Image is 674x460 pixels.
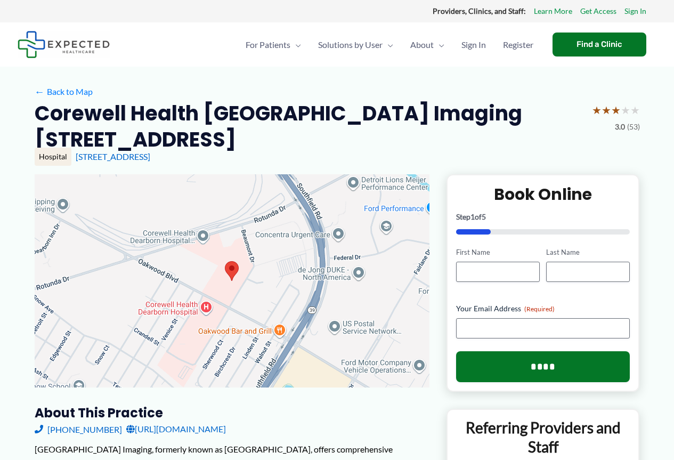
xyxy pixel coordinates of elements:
span: ★ [630,100,640,120]
span: About [410,26,434,63]
span: For Patients [246,26,290,63]
span: Menu Toggle [434,26,444,63]
p: Step of [456,213,630,221]
span: ★ [592,100,602,120]
a: Learn More [534,4,572,18]
span: (Required) [524,305,555,313]
label: First Name [456,247,540,257]
a: Sign In [453,26,494,63]
a: Solutions by UserMenu Toggle [310,26,402,63]
span: 3.0 [615,120,625,134]
span: Solutions by User [318,26,383,63]
img: Expected Healthcare Logo - side, dark font, small [18,31,110,58]
a: Get Access [580,4,616,18]
h2: Book Online [456,184,630,205]
h3: About this practice [35,405,429,421]
a: Register [494,26,542,63]
a: [PHONE_NUMBER] [35,421,122,437]
span: 1 [470,212,475,221]
a: Find a Clinic [553,33,646,57]
span: ★ [602,100,611,120]
span: ★ [621,100,630,120]
h2: Corewell Health [GEOGRAPHIC_DATA] Imaging [STREET_ADDRESS] [35,100,583,153]
a: [STREET_ADDRESS] [76,151,150,162]
div: Hospital [35,148,71,166]
span: ← [35,86,45,96]
span: Sign In [461,26,486,63]
span: 5 [482,212,486,221]
label: Last Name [546,247,630,257]
span: ★ [611,100,621,120]
a: ←Back to Map [35,84,93,100]
span: Menu Toggle [383,26,393,63]
span: (53) [627,120,640,134]
a: [URL][DOMAIN_NAME] [126,421,226,437]
strong: Providers, Clinics, and Staff: [433,6,526,15]
a: For PatientsMenu Toggle [237,26,310,63]
span: Menu Toggle [290,26,301,63]
a: AboutMenu Toggle [402,26,453,63]
a: Sign In [624,4,646,18]
span: Register [503,26,533,63]
p: Referring Providers and Staff [456,418,631,457]
label: Your Email Address [456,303,630,314]
nav: Primary Site Navigation [237,26,542,63]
